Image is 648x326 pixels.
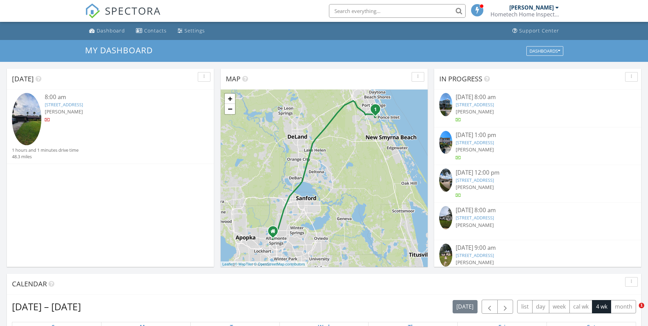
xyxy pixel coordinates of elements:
div: Settings [184,27,205,34]
div: [DATE] 8:00 am [456,206,620,215]
span: [PERSON_NAME] [456,184,494,190]
div: Hometech Home Inspections [491,11,559,18]
div: [DATE] 9:00 am [456,244,620,252]
button: day [532,300,549,313]
img: 9369936%2Fcover_photos%2FcSEQYNI6BEb68sKkIwLE%2Fsmall.jpg [439,93,452,116]
div: [PERSON_NAME] [509,4,554,11]
div: Dashboards [529,49,560,53]
img: 9508913%2Fcover_photos%2FLtfnCTvsSCeStUcqj8aa%2Fsmall.jpg [439,206,452,229]
a: [STREET_ADDRESS] [456,215,494,221]
span: [PERSON_NAME] [456,259,494,266]
a: Settings [175,25,208,37]
h2: [DATE] – [DATE] [12,300,81,313]
a: 8:00 am [STREET_ADDRESS] [PERSON_NAME] 1 hours and 1 minutes drive time 48.3 miles [12,93,209,160]
a: [DATE] 9:00 am [STREET_ADDRESS] [PERSON_NAME] [439,244,636,274]
img: 9478882%2Fcover_photos%2FscfghonUNW1B5SWeBaPC%2Fsmall.jpg [439,131,452,154]
a: [STREET_ADDRESS] [456,139,494,146]
a: [DATE] 8:00 am [STREET_ADDRESS] [PERSON_NAME] [439,206,636,236]
input: Search everything... [329,4,466,18]
a: SPECTORA [85,9,161,24]
div: 1 hours and 1 minutes drive time [12,147,79,153]
button: [DATE] [453,300,478,313]
a: Leaflet [222,262,234,266]
a: [STREET_ADDRESS] [456,177,494,183]
span: SPECTORA [105,3,161,18]
a: © OpenStreetMap contributors [254,262,305,266]
button: week [549,300,570,313]
i: 1 [374,107,377,112]
a: Dashboard [86,25,128,37]
button: Next [497,300,513,314]
div: 421 Montgomery Road #161, Altamonte Springs FL 32714 [273,231,277,235]
span: [PERSON_NAME] [456,108,494,115]
span: [DATE] [12,74,34,83]
a: [STREET_ADDRESS] [45,101,83,108]
button: Dashboards [526,46,563,56]
div: Dashboard [97,27,125,34]
a: © MapTiler [235,262,253,266]
a: [STREET_ADDRESS] [456,252,494,258]
span: In Progress [439,74,482,83]
span: 1 [639,303,644,308]
img: The Best Home Inspection Software - Spectora [85,3,100,18]
span: My Dashboard [85,44,153,56]
div: [DATE] 1:00 pm [456,131,620,139]
img: 9495484%2Fcover_photos%2F7KJ1Xb41GWwhYLuCbnkY%2Fsmall.jpg [439,244,452,267]
div: 464 Woodstock Dr, Port Orange, FL 32127 [375,109,380,113]
div: 48.3 miles [12,153,79,160]
button: list [517,300,533,313]
div: | [221,261,307,267]
span: [PERSON_NAME] [45,108,83,115]
a: Contacts [133,25,169,37]
img: 9484500%2Freports%2Fa0a8b5ee-344e-4324-b07a-787d9ea54ee6%2Fcover_photos%2FDmP4pXxnxIIdtIEUJAvZ%2F... [439,168,452,192]
span: [PERSON_NAME] [456,222,494,228]
a: [STREET_ADDRESS] [456,101,494,108]
a: Zoom in [225,94,235,104]
span: Calendar [12,279,47,288]
div: 8:00 am [45,93,192,101]
a: Zoom out [225,104,235,114]
div: [DATE] 8:00 am [456,93,620,101]
img: 9559467%2Fcover_photos%2FLhLHXli7JAD5TBCsbSo2%2Fsmall.jpg [12,93,41,145]
a: Support Center [510,25,562,37]
a: [DATE] 1:00 pm [STREET_ADDRESS] [PERSON_NAME] [439,131,636,161]
div: Contacts [144,27,167,34]
a: [DATE] 12:00 pm [STREET_ADDRESS] [PERSON_NAME] [439,168,636,199]
button: cal wk [569,300,593,313]
button: month [611,300,636,313]
div: [DATE] 12:00 pm [456,168,620,177]
span: [PERSON_NAME] [456,146,494,153]
button: 4 wk [592,300,611,313]
div: Support Center [519,27,559,34]
iframe: Intercom live chat [625,303,641,319]
button: Previous [482,300,498,314]
a: [DATE] 8:00 am [STREET_ADDRESS] [PERSON_NAME] [439,93,636,123]
span: Map [226,74,240,83]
